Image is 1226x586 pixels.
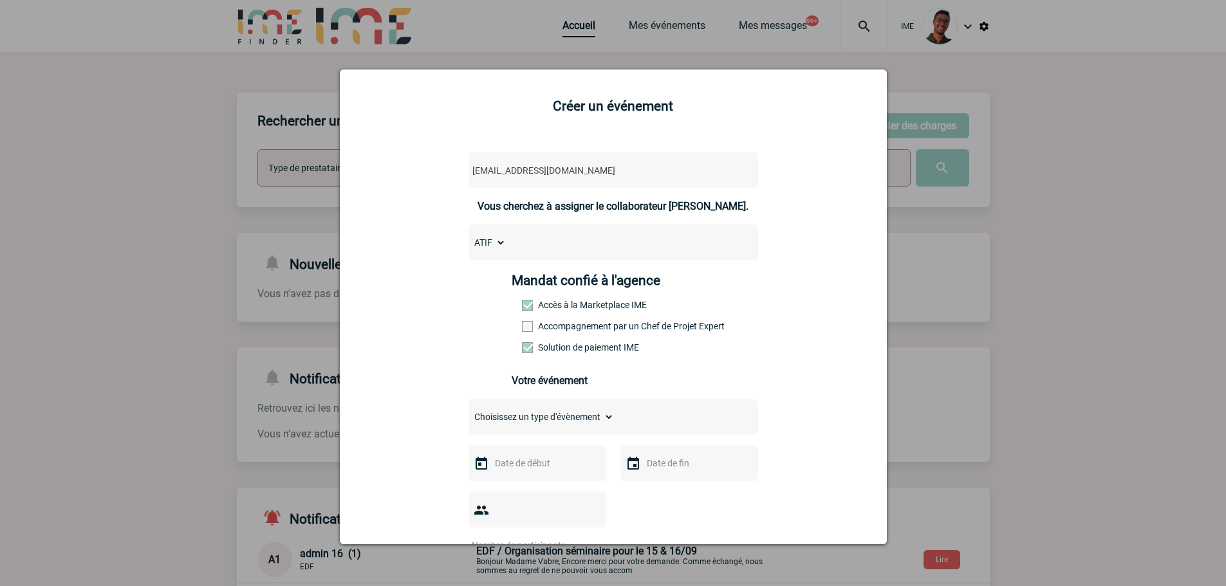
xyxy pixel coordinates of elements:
[467,161,692,179] span: mireille.dacosta@atif.fr
[512,374,714,387] h3: Votre événement
[522,300,579,310] label: Accès à la Marketplace IME
[522,321,579,331] label: Prestation payante
[522,342,579,353] label: Conformité aux process achat client, Prise en charge de la facturation, Mutualisation de plusieur...
[512,273,660,288] h4: Mandat confié à l'agence
[644,455,732,472] input: Date de fin
[469,200,758,212] p: Vous cherchez à assigner le collaborateur [PERSON_NAME].
[469,537,590,554] input: Nombre de participants
[492,455,580,472] input: Date de début
[356,98,871,114] h2: Créer un événement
